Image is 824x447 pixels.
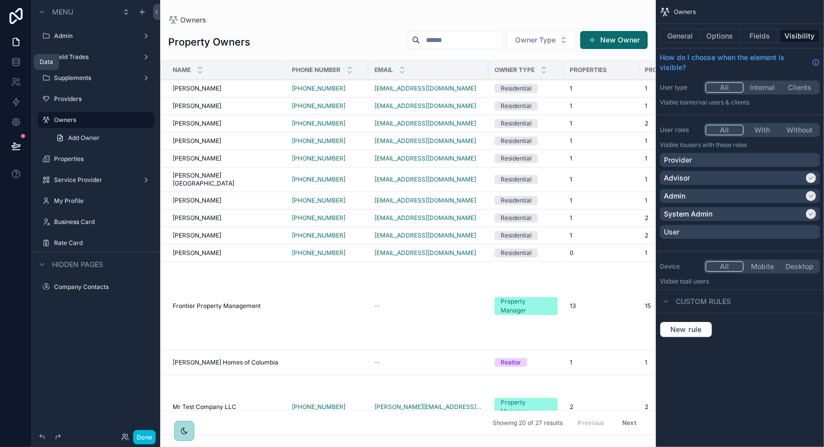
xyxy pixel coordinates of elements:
label: Properties [54,155,148,163]
button: All [705,261,744,272]
span: Users with these roles [685,141,747,148]
label: User roles [660,126,700,134]
button: Visibility [780,29,820,43]
span: Owner Type [495,66,535,74]
button: All [705,82,744,93]
label: Supplements [54,74,134,82]
span: Name [173,66,191,74]
span: Showing 20 of 27 results [493,419,563,427]
span: Internal users & clients [685,98,749,106]
span: Properties [570,66,607,74]
p: Visible to [660,98,820,106]
label: My Profile [54,197,148,205]
button: With [744,124,781,135]
p: Visible to [660,277,820,285]
label: Rate Card [54,239,148,247]
span: Email [374,66,393,74]
a: How do I choose when the element is visible? [660,52,820,72]
button: General [660,29,700,43]
p: Admin [664,191,685,201]
button: Without [781,124,818,135]
button: Next [615,415,643,430]
p: Provider [664,155,692,165]
span: Hidden pages [52,259,103,269]
span: Menu [52,7,73,17]
button: Options [700,29,740,43]
label: Company Contacts [54,283,148,291]
p: Visible to [660,141,820,149]
a: Add Owner [50,130,154,146]
span: Owners [674,8,696,16]
span: New rule [666,325,706,334]
button: Desktop [781,261,818,272]
label: Providers [54,95,148,103]
button: Done [133,430,156,444]
button: Fields [740,29,780,43]
label: Owners [54,116,148,124]
label: User type [660,83,700,91]
span: all users [685,277,709,285]
label: Service Provider [54,176,134,184]
label: Device [660,262,700,270]
span: Projects [645,66,677,74]
div: Data [40,58,53,66]
span: Custom rules [676,296,731,306]
p: System Admin [664,209,712,219]
button: Internal [744,82,781,93]
label: Field Trades [54,53,134,61]
p: Advisor [664,173,690,183]
button: Mobile [744,261,781,272]
button: All [705,124,744,135]
span: Add Owner [68,134,100,142]
button: New rule [660,321,712,337]
span: How do I choose when the element is visible? [660,52,808,72]
label: Admin [54,32,134,40]
span: Phone Number [292,66,340,74]
p: User [664,227,679,237]
button: Clients [781,82,818,93]
label: Business Card [54,218,148,226]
